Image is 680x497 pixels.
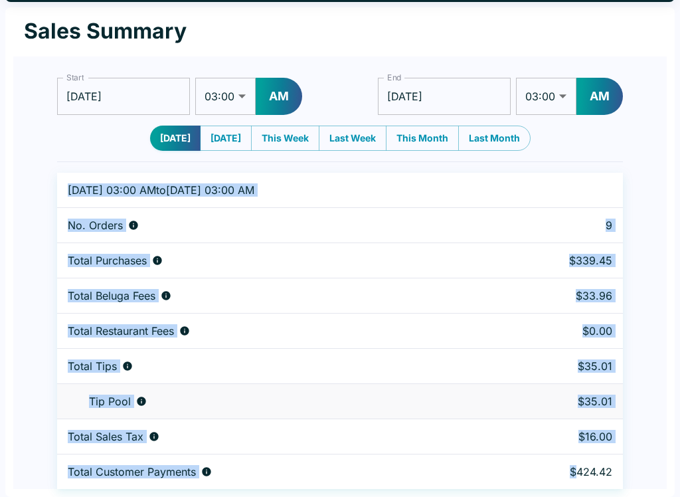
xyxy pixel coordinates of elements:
div: Sales tax paid by diners [68,430,478,443]
div: Combined individual and pooled tips [68,359,478,373]
button: Last Month [458,126,531,151]
button: [DATE] [200,126,252,151]
p: 9 [499,219,612,232]
div: Fees paid by diners to restaurant [68,324,478,338]
p: $16.00 [499,430,612,443]
label: Start [66,72,84,83]
h1: Sales Summary [24,18,187,45]
p: $339.45 [499,254,612,267]
div: Total amount paid for orders by diners [68,465,478,478]
input: Choose date, selected date is Oct 1, 2025 [57,78,190,115]
p: Total Beluga Fees [68,289,155,302]
button: [DATE] [150,126,201,151]
p: $33.96 [499,289,612,302]
button: Last Week [319,126,386,151]
button: This Month [386,126,459,151]
button: This Week [251,126,319,151]
input: Choose date, selected date is Oct 2, 2025 [378,78,511,115]
p: Total Tips [68,359,117,373]
p: No. Orders [68,219,123,232]
p: $424.42 [499,465,612,478]
button: AM [576,78,623,115]
p: [DATE] 03:00 AM to [DATE] 03:00 AM [68,183,478,197]
div: Number of orders placed [68,219,478,232]
div: Fees paid by diners to Beluga [68,289,478,302]
p: $35.01 [499,359,612,373]
p: Total Sales Tax [68,430,143,443]
p: $0.00 [499,324,612,338]
div: Aggregate order subtotals [68,254,478,267]
p: Total Restaurant Fees [68,324,174,338]
button: AM [256,78,302,115]
p: Total Purchases [68,254,147,267]
p: Tip Pool [89,395,131,408]
div: Tips unclaimed by a waiter [68,395,478,408]
p: Total Customer Payments [68,465,196,478]
p: $35.01 [499,395,612,408]
label: End [387,72,402,83]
